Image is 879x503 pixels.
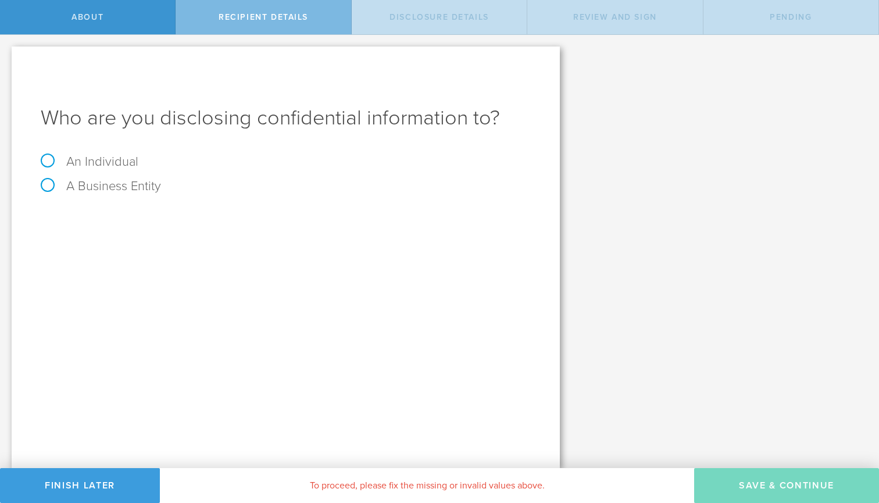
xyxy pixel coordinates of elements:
h1: Who are you disclosing confidential information to? [41,104,531,132]
span: Review and sign [573,12,657,22]
span: Disclosure details [390,12,489,22]
div: To proceed, please fix the missing or invalid values above. [160,468,694,503]
span: Recipient details [219,12,308,22]
button: Save & Continue [694,468,879,503]
label: An Individual [41,154,138,169]
span: About [72,12,103,22]
label: A Business Entity [41,179,161,194]
span: Pending [770,12,812,22]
